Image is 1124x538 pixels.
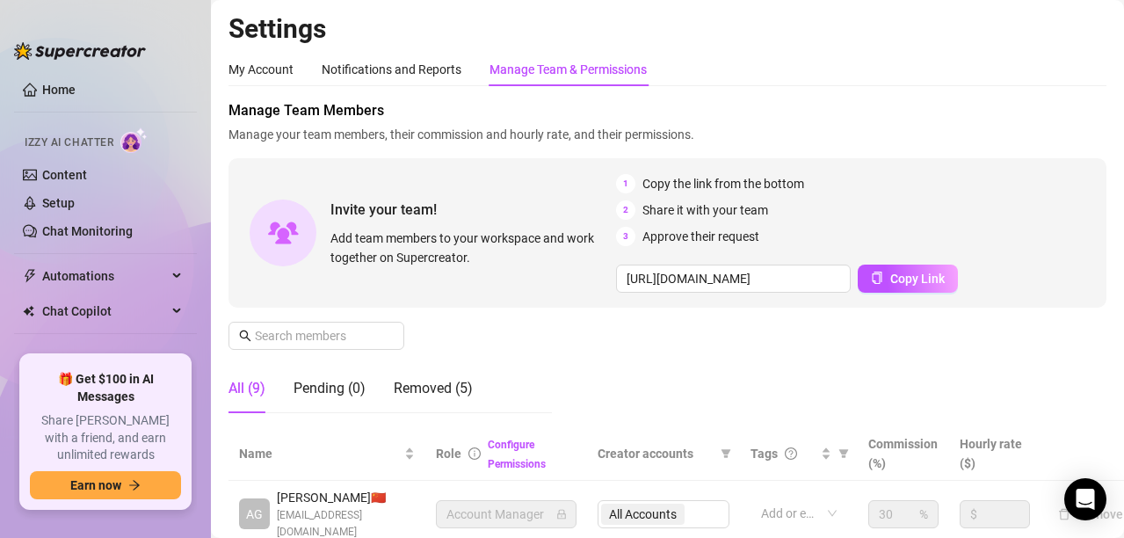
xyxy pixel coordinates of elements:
span: Account Manager [446,501,566,527]
span: Invite your team! [330,199,616,221]
span: [PERSON_NAME] 🇨🇳 [277,488,415,507]
span: Copy the link from the bottom [642,174,804,193]
img: logo-BBDzfeDw.svg [14,42,146,60]
a: Content [42,168,87,182]
input: Search members [255,326,380,345]
span: copy [871,272,883,284]
span: Manage Team Members [228,100,1106,121]
th: Hourly rate ($) [949,427,1041,481]
span: Share [PERSON_NAME] with a friend, and earn unlimited rewards [30,412,181,464]
a: Setup [42,196,75,210]
img: AI Chatter [120,127,148,153]
span: 1 [616,174,635,193]
div: Manage Team & Permissions [489,60,647,79]
span: Automations [42,262,167,290]
span: info-circle [468,447,481,460]
a: Configure Permissions [488,439,546,470]
span: Izzy AI Chatter [25,134,113,151]
span: filter [835,440,852,467]
span: 🎁 Get $100 in AI Messages [30,371,181,405]
span: search [239,330,251,342]
div: Open Intercom Messenger [1064,478,1106,520]
div: My Account [228,60,294,79]
span: 2 [616,200,635,220]
span: Copy Link [890,272,945,286]
th: Name [228,427,425,481]
span: filter [717,440,735,467]
span: lock [556,509,567,520]
span: Earn now [70,478,121,492]
button: Copy Link [858,265,958,293]
span: Chat Copilot [42,297,167,325]
button: Earn nowarrow-right [30,471,181,499]
span: AG [246,505,263,524]
th: Commission (%) [858,427,949,481]
span: question-circle [785,447,797,460]
div: Pending (0) [294,378,366,399]
span: Manage your team members, their commission and hourly rate, and their permissions. [228,125,1106,144]
span: Creator accounts [598,444,714,463]
span: filter [721,448,731,459]
img: Chat Copilot [23,305,34,317]
span: arrow-right [128,479,141,491]
span: Add team members to your workspace and work together on Supercreator. [330,229,609,267]
h2: Settings [228,12,1106,46]
span: Role [436,447,461,461]
span: Name [239,444,401,463]
span: Share it with your team [642,200,768,220]
span: 3 [616,227,635,246]
a: Home [42,83,76,97]
div: Removed (5) [394,378,473,399]
a: Chat Monitoring [42,224,133,238]
span: Tags [751,444,778,463]
span: Approve their request [642,227,759,246]
div: Notifications and Reports [322,60,461,79]
div: All (9) [228,378,265,399]
span: filter [838,448,849,459]
span: thunderbolt [23,269,37,283]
